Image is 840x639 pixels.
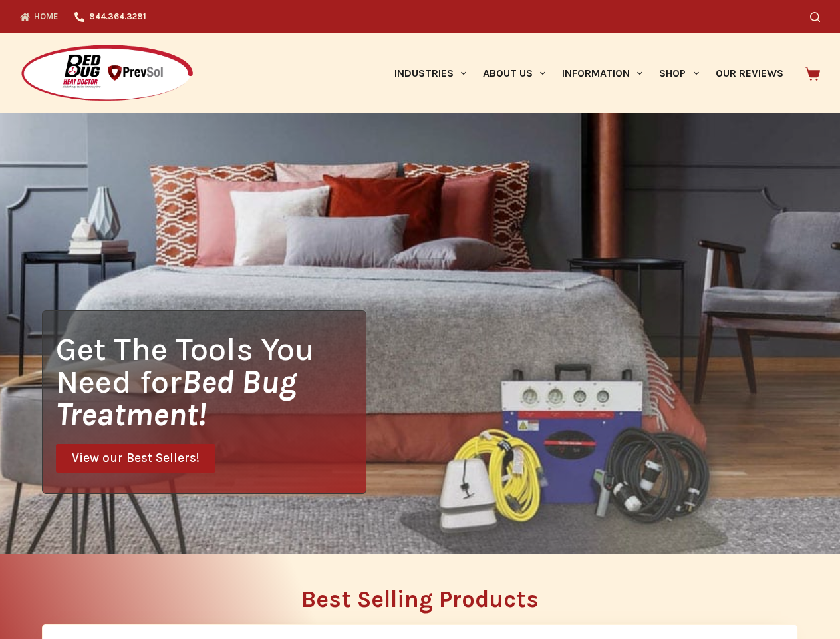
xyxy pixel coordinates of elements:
button: Search [810,12,820,22]
a: Industries [386,33,474,113]
h1: Get The Tools You Need for [56,333,366,431]
h2: Best Selling Products [42,588,798,611]
a: View our Best Sellers! [56,444,215,473]
img: Prevsol/Bed Bug Heat Doctor [20,44,194,103]
a: About Us [474,33,553,113]
span: View our Best Sellers! [72,452,200,465]
a: Shop [651,33,707,113]
a: Our Reviews [707,33,791,113]
a: Information [554,33,651,113]
nav: Primary [386,33,791,113]
i: Bed Bug Treatment! [56,363,297,433]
